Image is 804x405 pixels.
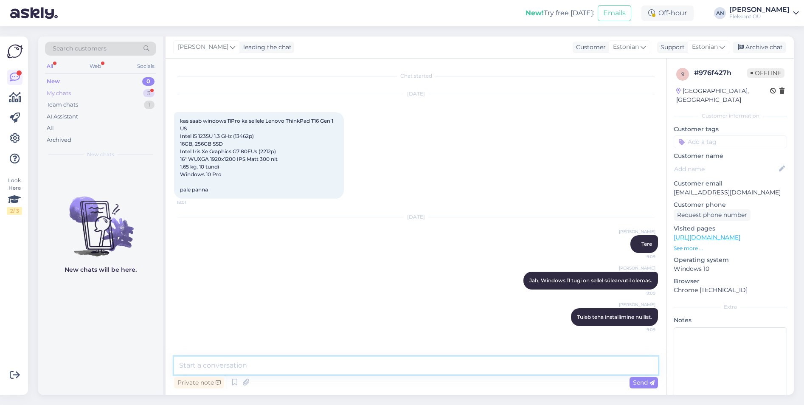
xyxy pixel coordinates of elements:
a: [PERSON_NAME]Fleksont OÜ [729,6,799,20]
p: New chats will be here. [65,265,137,274]
b: New! [526,9,544,17]
div: Customer [573,43,606,52]
div: Socials [135,61,156,72]
span: [PERSON_NAME] [619,265,655,271]
div: [DATE] [174,90,658,98]
span: Tere [641,241,652,247]
p: Customer email [674,179,787,188]
p: Customer tags [674,125,787,134]
div: Off-hour [641,6,694,21]
div: Private note [174,377,224,388]
span: 9:09 [624,253,655,260]
div: Archived [47,136,71,144]
span: 9:09 [624,290,655,296]
div: 0 [142,77,155,86]
div: New [47,77,60,86]
span: Search customers [53,44,107,53]
div: 3 [143,89,155,98]
div: Request phone number [674,209,751,221]
div: Extra [674,303,787,311]
span: Send [633,379,655,386]
img: Askly Logo [7,43,23,59]
span: [PERSON_NAME] [619,301,655,308]
p: Chrome [TECHNICAL_ID] [674,286,787,295]
p: Operating system [674,256,787,264]
div: Support [657,43,685,52]
span: Estonian [692,42,718,52]
span: Offline [747,68,784,78]
div: Team chats [47,101,78,109]
span: 9 [681,71,684,77]
p: Windows 10 [674,264,787,273]
button: Emails [598,5,631,21]
p: Customer phone [674,200,787,209]
div: Look Here [7,177,22,215]
div: Customer information [674,112,787,120]
span: Estonian [613,42,639,52]
div: [GEOGRAPHIC_DATA], [GEOGRAPHIC_DATA] [676,87,770,104]
div: All [47,124,54,132]
div: # 976f427h [694,68,747,78]
span: [PERSON_NAME] [619,228,655,235]
div: 2 / 3 [7,207,22,215]
div: My chats [47,89,71,98]
span: New chats [87,151,114,158]
div: [DATE] [174,213,658,221]
a: [URL][DOMAIN_NAME] [674,233,740,241]
span: 18:01 [177,199,208,205]
img: No chats [38,181,163,258]
p: See more ... [674,245,787,252]
p: Customer name [674,152,787,160]
span: 9:09 [624,326,655,333]
div: [PERSON_NAME] [729,6,790,13]
p: Notes [674,316,787,325]
div: Web [88,61,103,72]
div: All [45,61,55,72]
p: Browser [674,277,787,286]
span: [PERSON_NAME] [178,42,228,52]
p: [EMAIL_ADDRESS][DOMAIN_NAME] [674,188,787,197]
div: AI Assistant [47,112,78,121]
div: Chat started [174,72,658,80]
p: Visited pages [674,224,787,233]
span: kas saab windows 11Pro ka sellele Lenovo ThinkPad T16 Gen 1 US Intel i5 1235U 1.3 GHz (13462p) 16... [180,118,335,193]
span: Tuleb teha installimine nullist. [577,314,652,320]
div: 1 [144,101,155,109]
div: Archive chat [733,42,786,53]
div: leading the chat [240,43,292,52]
div: Try free [DATE]: [526,8,594,18]
span: Jah, Windows 11 tugi on sellel sülearvutil olemas. [529,277,652,284]
div: Fleksont OÜ [729,13,790,20]
div: AN [714,7,726,19]
input: Add a tag [674,135,787,148]
input: Add name [674,164,777,174]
